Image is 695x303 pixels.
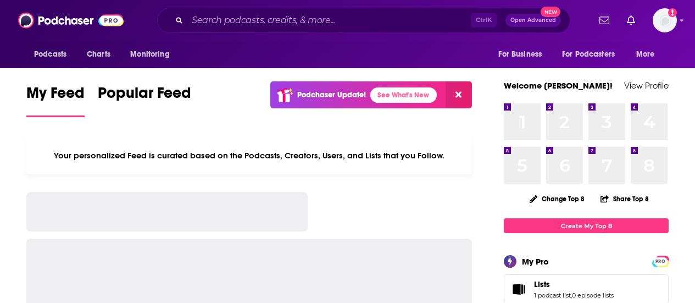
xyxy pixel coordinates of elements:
a: My Feed [26,84,85,117]
a: Popular Feed [98,84,191,117]
a: 0 episode lists [572,291,614,299]
img: Podchaser - Follow, Share and Rate Podcasts [18,10,124,31]
a: Show notifications dropdown [595,11,614,30]
a: Create My Top 8 [504,218,669,233]
span: Ctrl K [471,13,497,27]
span: More [636,47,655,62]
button: Change Top 8 [523,192,591,206]
span: Charts [87,47,110,62]
span: Lists [534,279,550,289]
img: User Profile [653,8,677,32]
input: Search podcasts, credits, & more... [187,12,471,29]
button: open menu [491,44,555,65]
a: See What's New [370,87,437,103]
a: Charts [80,44,117,65]
div: My Pro [522,256,549,267]
span: Popular Feed [98,84,191,109]
span: For Podcasters [562,47,615,62]
svg: Add a profile image [668,8,677,17]
button: open menu [555,44,631,65]
span: , [571,291,572,299]
a: Welcome [PERSON_NAME]! [504,80,613,91]
button: open menu [26,44,81,65]
a: Show notifications dropdown [622,11,640,30]
span: My Feed [26,84,85,109]
a: View Profile [624,80,669,91]
p: Podchaser Update! [297,90,366,100]
a: Lists [508,282,530,297]
span: Logged in as LBraverman [653,8,677,32]
span: Podcasts [34,47,66,62]
button: Open AdvancedNew [505,14,561,27]
a: PRO [654,257,667,265]
span: Monitoring [130,47,169,62]
span: Open Advanced [510,18,556,23]
a: Lists [534,279,614,289]
div: Your personalized Feed is curated based on the Podcasts, Creators, Users, and Lists that you Follow. [26,137,472,174]
button: open menu [123,44,184,65]
a: 1 podcast list [534,291,571,299]
span: PRO [654,257,667,266]
button: Show profile menu [653,8,677,32]
span: New [541,7,560,17]
span: For Business [498,47,542,62]
button: Share Top 8 [600,188,649,210]
div: Search podcasts, credits, & more... [157,8,570,33]
button: open menu [629,44,669,65]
